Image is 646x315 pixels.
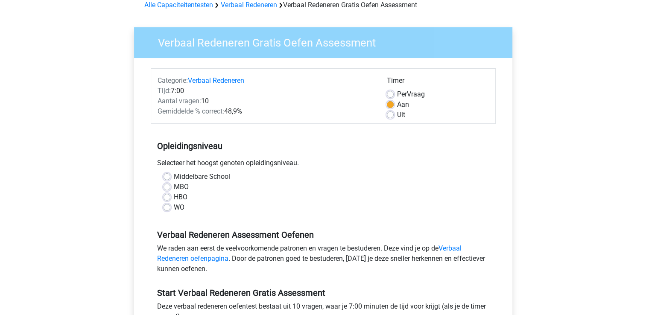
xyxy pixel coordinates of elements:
div: 48,9% [151,106,380,117]
label: Uit [397,110,405,120]
h5: Opleidingsniveau [157,137,489,155]
div: Selecteer het hoogst genoten opleidingsniveau. [151,158,496,172]
a: Verbaal Redeneren [221,1,277,9]
h5: Start Verbaal Redeneren Gratis Assessment [157,288,489,298]
span: Tijd: [158,87,171,95]
label: Middelbare School [174,172,230,182]
label: Aan [397,99,409,110]
span: Aantal vragen: [158,97,201,105]
h5: Verbaal Redeneren Assessment Oefenen [157,230,489,240]
label: HBO [174,192,187,202]
h3: Verbaal Redeneren Gratis Oefen Assessment [148,33,506,50]
a: Verbaal Redeneren [188,76,244,85]
span: Gemiddelde % correct: [158,107,224,115]
a: Alle Capaciteitentesten [144,1,213,9]
label: Vraag [397,89,425,99]
label: MBO [174,182,189,192]
span: Categorie: [158,76,188,85]
label: WO [174,202,184,213]
div: 10 [151,96,380,106]
div: Timer [387,76,489,89]
div: 7:00 [151,86,380,96]
div: We raden aan eerst de veelvoorkomende patronen en vragen te bestuderen. Deze vind je op de . Door... [151,243,496,277]
span: Per [397,90,407,98]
